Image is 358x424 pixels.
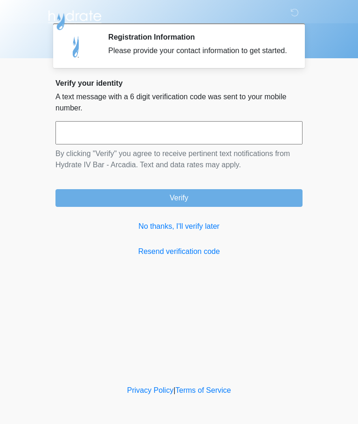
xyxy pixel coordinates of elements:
button: Verify [55,189,303,207]
a: | [173,386,175,394]
p: A text message with a 6 digit verification code was sent to your mobile number. [55,91,303,114]
a: No thanks, I'll verify later [55,221,303,232]
img: Hydrate IV Bar - Arcadia Logo [46,7,103,31]
a: Terms of Service [175,386,231,394]
a: Privacy Policy [127,386,174,394]
p: By clicking "Verify" you agree to receive pertinent text notifications from Hydrate IV Bar - Arca... [55,148,303,171]
a: Resend verification code [55,246,303,257]
h2: Verify your identity [55,79,303,88]
img: Agent Avatar [62,33,90,61]
div: Please provide your contact information to get started. [108,45,289,56]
